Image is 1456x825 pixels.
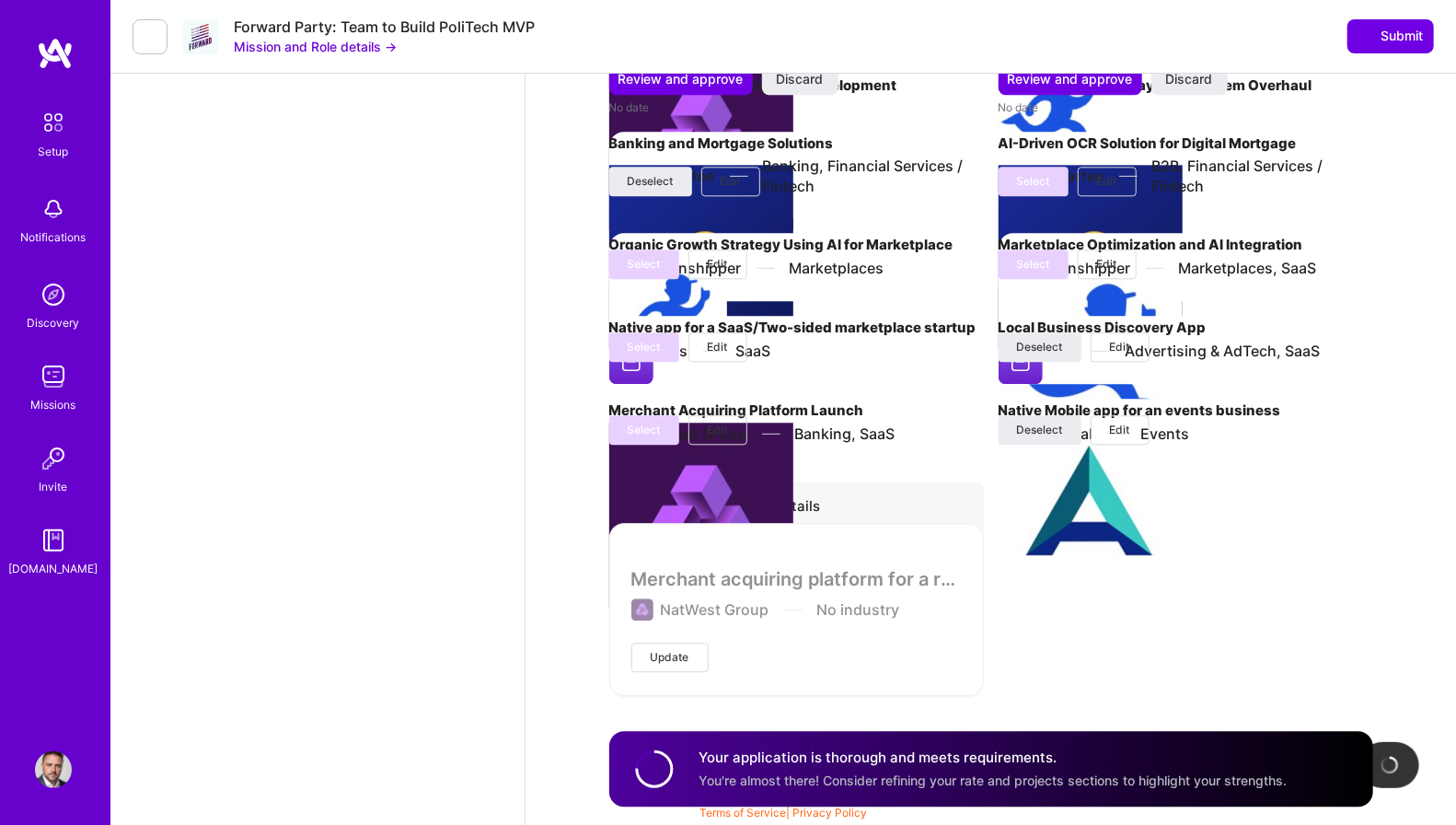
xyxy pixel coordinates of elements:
[999,423,1183,607] img: Company logo
[1146,267,1164,269] img: divider
[609,165,793,349] img: Company logo
[1358,27,1423,45] span: Submit
[762,64,838,95] button: Discard
[143,29,157,44] i: icon LeftArrowDark
[35,276,72,313] img: discovery
[708,422,728,438] span: Edit
[609,316,984,340] h4: Native app for a SaaS/Two-sided marketplace startup
[708,339,728,355] span: Edit
[1078,250,1137,279] button: Edit
[651,649,689,666] span: Update
[1347,19,1434,52] button: Submit
[234,37,397,56] button: Mission and Role details →
[757,267,775,269] img: divider
[609,340,653,384] img: Company logo
[999,132,1373,156] h4: AI-Driven OCR Solution for Digital Mortgage
[792,806,867,819] a: Privacy Policy
[35,522,72,559] img: guide book
[699,748,1288,767] h4: Your application is thorough and meets requirements.
[688,415,747,445] button: Edit
[35,751,72,788] img: User Avatar
[999,340,1043,384] img: Company logo
[999,332,1081,362] button: Deselect
[35,440,72,477] img: Invite
[1347,19,1434,52] div: null
[999,98,1373,117] div: No date
[639,156,984,196] div: BeSmartee Banking, Financial Services / Fintech
[1097,173,1117,190] span: Edit
[762,433,780,435] img: divider
[609,399,984,423] h4: Merchant Acquiring Platform Launch
[28,313,80,332] div: Discovery
[999,233,1373,257] h4: Marketplace Optimization and AI Integration
[777,70,824,88] span: Discard
[1110,339,1130,355] span: Edit
[1017,422,1063,438] span: Deselect
[37,37,74,70] img: logo
[9,559,98,578] div: [DOMAIN_NAME]
[721,173,741,190] span: Edit
[21,227,87,247] div: Notifications
[618,70,744,88] span: Review and approve
[639,424,896,444] div: NatWest Group Banking, SaaS
[999,46,1116,164] img: Company logo
[699,806,867,819] span: |
[34,103,73,142] img: setup
[609,64,753,95] button: Review and approve
[999,165,1183,349] img: Company logo
[35,191,72,227] img: bell
[609,98,984,117] div: No date
[1151,64,1228,95] button: Discard
[1017,339,1063,355] span: Deselect
[1028,258,1317,278] div: Citizenshipper Marketplaces, SaaS
[31,395,76,414] div: Missions
[1091,332,1150,362] button: Edit
[699,806,786,819] a: Terms of Service
[1358,29,1373,43] i: icon SendLight
[609,132,984,156] h4: Banking and Mortgage Solutions
[688,250,747,279] button: Edit
[1028,341,1321,361] div: Surkus Advertising & AdTech, SaaS
[999,64,1142,95] button: Review and approve
[1166,70,1213,88] span: Discard
[609,233,984,257] h4: Organic Growth Strategy Using AI for Marketplace
[639,258,884,278] div: Citizenshipper Marketplaces
[999,399,1373,423] h4: Native Mobile app for an events business
[999,415,1081,445] button: Deselect
[234,17,535,37] div: Forward Party: Team to Build PoliTech MVP
[1110,422,1130,438] span: Edit
[1078,167,1137,196] button: Edit
[182,18,219,54] img: Company Logo
[628,173,674,190] span: Deselect
[30,751,76,788] a: User Avatar
[40,477,68,496] div: Invite
[708,256,728,273] span: Edit
[609,167,692,196] button: Deselect
[631,643,709,672] button: Update
[35,358,72,395] img: teamwork
[701,167,760,196] button: Edit
[1028,156,1373,196] div: BeSmartee B2B, Financial Services / Fintech
[1097,256,1117,273] span: Edit
[1091,415,1150,445] button: Edit
[688,332,747,362] button: Edit
[1008,70,1133,88] span: Review and approve
[699,773,1288,788] span: You're almost there! Consider refining your rate and projects sections to highlight your strengths.
[39,142,69,161] div: Setup
[609,482,984,536] div: To select, add missing details
[110,770,1456,816] div: © 2025 ATeams Inc., All rights reserved.
[999,316,1373,340] h4: Local Business Discovery App
[609,423,793,607] img: Company logo
[1377,753,1401,777] img: loading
